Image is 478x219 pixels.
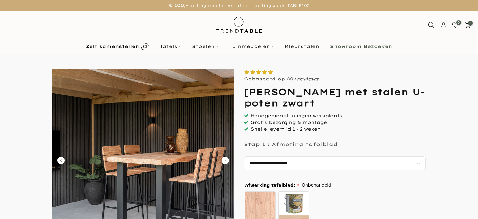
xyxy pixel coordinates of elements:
a: Zelf samenstellen [81,41,154,52]
button: Carousel Back Arrow [57,157,65,164]
p: Gebaseerd op 80 [244,76,319,82]
b: Zelf samenstellen [86,44,139,49]
span: Gratis bezorging & montage [251,120,327,125]
a: 0 [464,22,471,29]
span: Snelle levertijd 1 - 2 weken [251,126,321,132]
a: Tafels [154,43,187,50]
strong: € 100,- [169,2,188,8]
a: Stoelen [187,43,224,50]
span: 0 [468,21,473,26]
a: Tuinmeubelen [224,43,279,50]
b: Showroom Bezoeken [330,44,392,49]
h1: [PERSON_NAME] met stalen U-poten zwart [244,86,426,109]
a: Showroom Bezoeken [325,43,398,50]
span: Afwerking tafelblad: [245,183,299,188]
strong: + [293,76,297,82]
a: reviews [297,76,319,82]
span: 0 [456,20,461,25]
iframe: toggle-frame [1,187,32,218]
select: autocomplete="off" [244,156,426,170]
p: Stap 1 : Afmeting tafelblad [244,141,338,147]
span: Handgemaakt in eigen werkplaats [251,113,342,118]
a: 0 [452,22,459,29]
p: korting op alle eettafels - kortingscode TABLE100 [8,2,470,9]
a: Kleurstalen [279,43,325,50]
button: Carousel Next Arrow [222,157,229,164]
img: trend-table [212,11,266,39]
span: Onbehandeld [302,181,331,189]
